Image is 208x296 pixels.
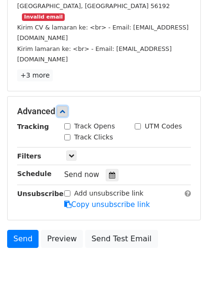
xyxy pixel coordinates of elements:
[74,132,113,142] label: Track Clicks
[17,170,51,178] strong: Schedule
[64,200,150,209] a: Copy unsubscribe link
[7,230,39,248] a: Send
[17,69,53,81] a: +3 more
[74,121,115,131] label: Track Opens
[17,190,64,197] strong: Unsubscribe
[160,250,208,296] iframe: Chat Widget
[17,24,188,42] small: Kirim CV & lamaran ke: <br> - Email: [EMAIL_ADDRESS][DOMAIN_NAME]
[64,170,99,179] span: Send now
[145,121,182,131] label: UTM Codes
[22,13,65,21] small: Invalid email
[17,123,49,130] strong: Tracking
[85,230,158,248] a: Send Test Email
[17,106,191,117] h5: Advanced
[17,152,41,160] strong: Filters
[41,230,83,248] a: Preview
[74,188,144,198] label: Add unsubscribe link
[17,45,172,63] small: Kirim lamaran ke: <br> - Email: [EMAIL_ADDRESS][DOMAIN_NAME]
